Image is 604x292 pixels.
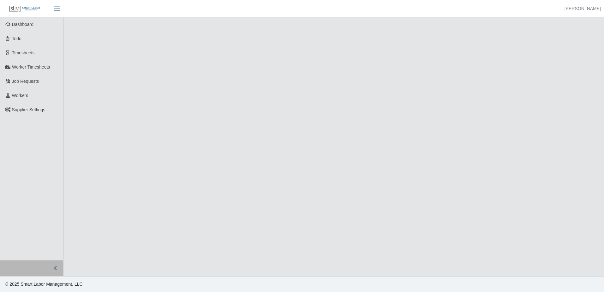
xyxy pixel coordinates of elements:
[12,36,21,41] span: Todo
[9,5,40,12] img: SLM Logo
[12,93,28,98] span: Workers
[565,5,601,12] a: [PERSON_NAME]
[12,22,34,27] span: Dashboard
[12,64,50,70] span: Worker Timesheets
[12,79,39,84] span: Job Requests
[5,282,82,287] span: © 2025 Smart Labor Management, LLC
[12,107,45,112] span: Supplier Settings
[12,50,35,55] span: Timesheets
